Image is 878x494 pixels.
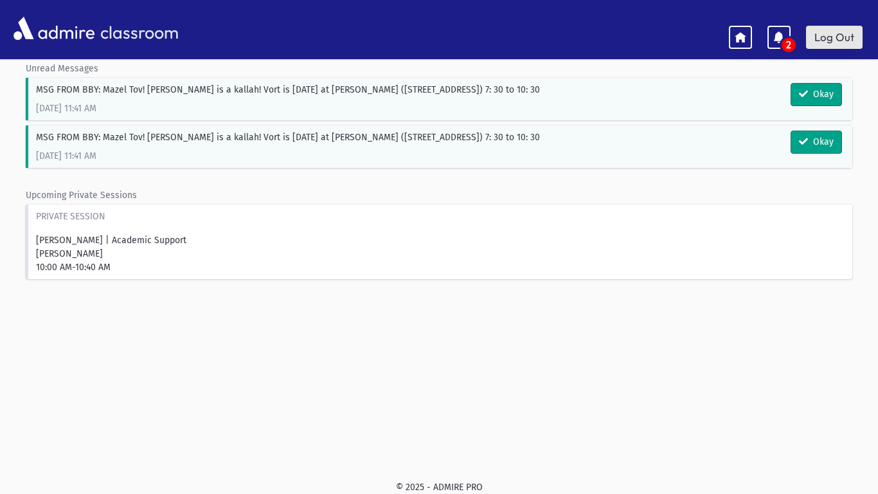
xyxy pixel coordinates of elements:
[782,39,796,51] span: 2
[36,261,842,274] p: 10:00 AM-10:40 AM
[10,14,98,43] img: AdmirePro
[36,210,842,223] p: PRIVATE SESSION
[36,247,842,261] p: [PERSON_NAME]
[36,103,96,114] span: [DATE] 11:41 AM
[21,480,857,494] div: © 2025 - ADMIRE PRO
[26,62,852,75] p: Unread Messages
[36,131,540,144] p: MSG FROM BBY: Mazel Tov! [PERSON_NAME] is a kallah! Vort is [DATE] at [PERSON_NAME] ([STREET_ADDR...
[36,233,842,247] p: [PERSON_NAME] | Academic Support
[36,151,96,161] span: [DATE] 11:41 AM
[791,131,842,154] button: Okay
[791,83,842,106] button: Okay
[98,12,179,46] span: classroom
[806,26,863,49] a: Log Out
[36,83,540,96] p: MSG FROM BBY: Mazel Tov! [PERSON_NAME] is a kallah! Vort is [DATE] at [PERSON_NAME] ([STREET_ADDR...
[26,188,852,202] p: Upcoming Private Sessions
